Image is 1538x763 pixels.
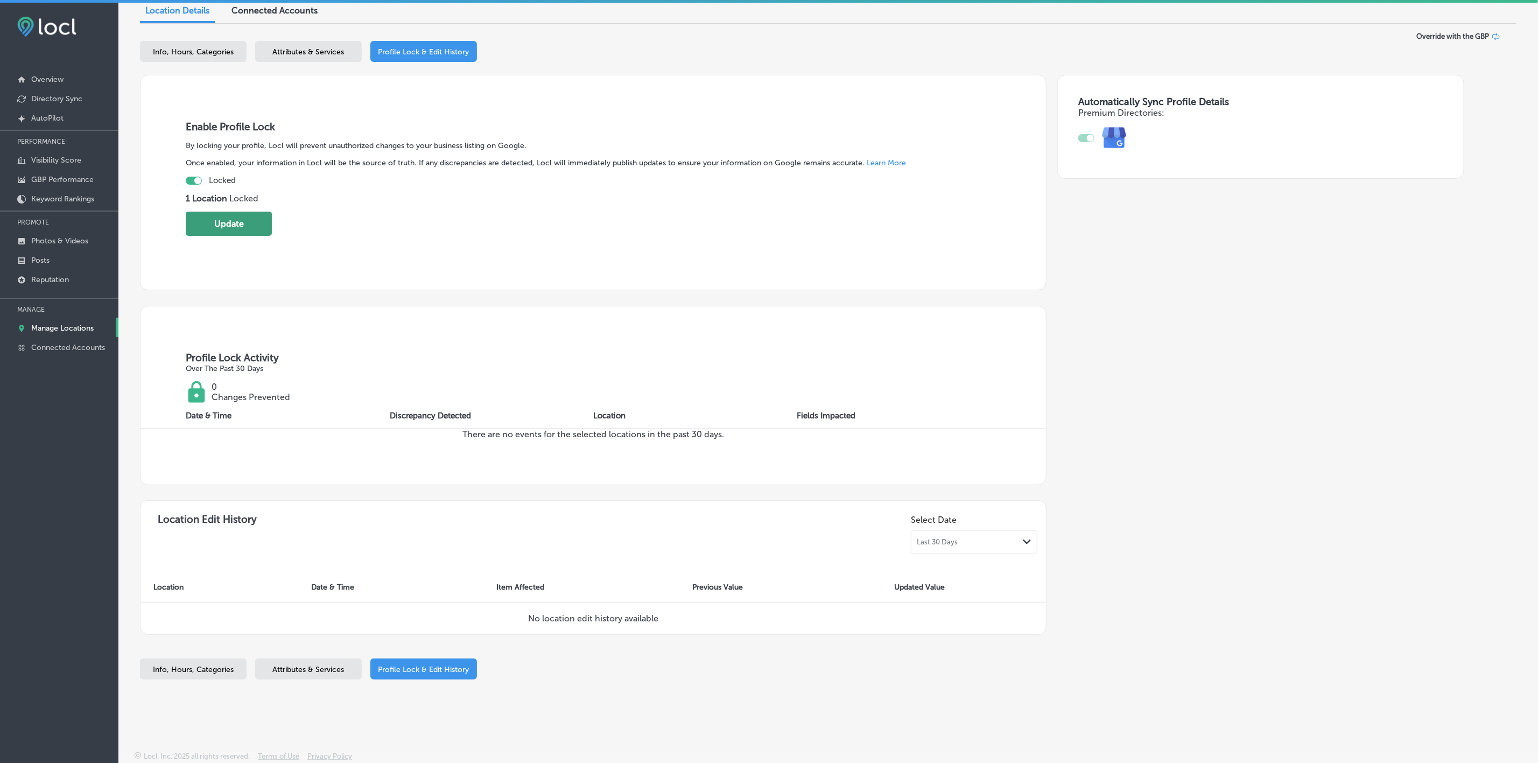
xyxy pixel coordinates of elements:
[31,275,69,284] p: Reputation
[390,411,472,421] p: Discrepancy Detected
[484,572,680,602] th: Item Affected
[186,212,272,236] button: Update
[917,538,958,547] span: Last 30 Days
[31,156,81,165] p: Visibility Score
[1094,118,1135,158] img: e7ababfa220611ac49bdb491a11684a6.png
[378,665,469,674] span: Profile Lock & Edit History
[298,572,484,602] th: Date & Time
[797,411,856,421] p: Fields Impacted
[186,141,1001,150] p: By locking your profile, Locl will prevent unauthorized changes to your business listing on Google.
[212,392,290,402] p: Changes Prevented
[141,603,1046,634] p: No location edit history available
[209,176,236,185] p: Locked
[31,175,94,184] p: GBP Performance
[680,572,882,602] th: Previous Value
[378,47,469,57] span: Profile Lock & Edit History
[145,5,209,16] span: Location Details
[149,513,257,526] h3: Location Edit History
[31,236,88,246] p: Photos & Videos
[1078,108,1444,118] h4: Premium Directories:
[31,94,82,103] p: Directory Sync
[881,572,1046,602] th: Updated Value
[273,665,345,674] span: Attributes & Services
[31,194,94,204] p: Keyword Rankings
[1078,96,1444,108] h3: Automatically Sync Profile Details
[31,343,105,352] p: Connected Accounts
[31,114,64,123] p: AutoPilot
[231,5,318,16] span: Connected Accounts
[186,352,1001,364] h3: Profile Lock Activity
[17,17,76,37] img: fda3e92497d09a02dc62c9cd864e3231.png
[186,121,1001,133] h3: Enable Profile Lock
[31,75,64,84] p: Overview
[153,665,234,674] span: Info, Hours, Categories
[31,256,50,265] p: Posts
[867,158,906,167] a: Learn More
[141,429,1046,439] p: There are no events for the selected locations in the past 30 days.
[186,158,1001,167] p: Once enabled, your information in Locl will be the source of truth. If any discrepancies are dete...
[153,47,234,57] span: Info, Hours, Categories
[186,193,229,204] strong: 1 Location
[141,572,298,602] th: Location
[273,47,345,57] span: Attributes & Services
[911,515,957,525] label: Select Date
[186,193,1001,204] p: Locked
[593,411,626,421] p: Location
[186,411,231,421] p: Date & Time
[31,324,94,333] p: Manage Locations
[1417,32,1490,40] span: Override with the GBP
[144,752,250,760] p: Locl, Inc. 2025 all rights reserved.
[186,364,290,373] p: Over The Past 30 Days
[212,382,290,392] p: 0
